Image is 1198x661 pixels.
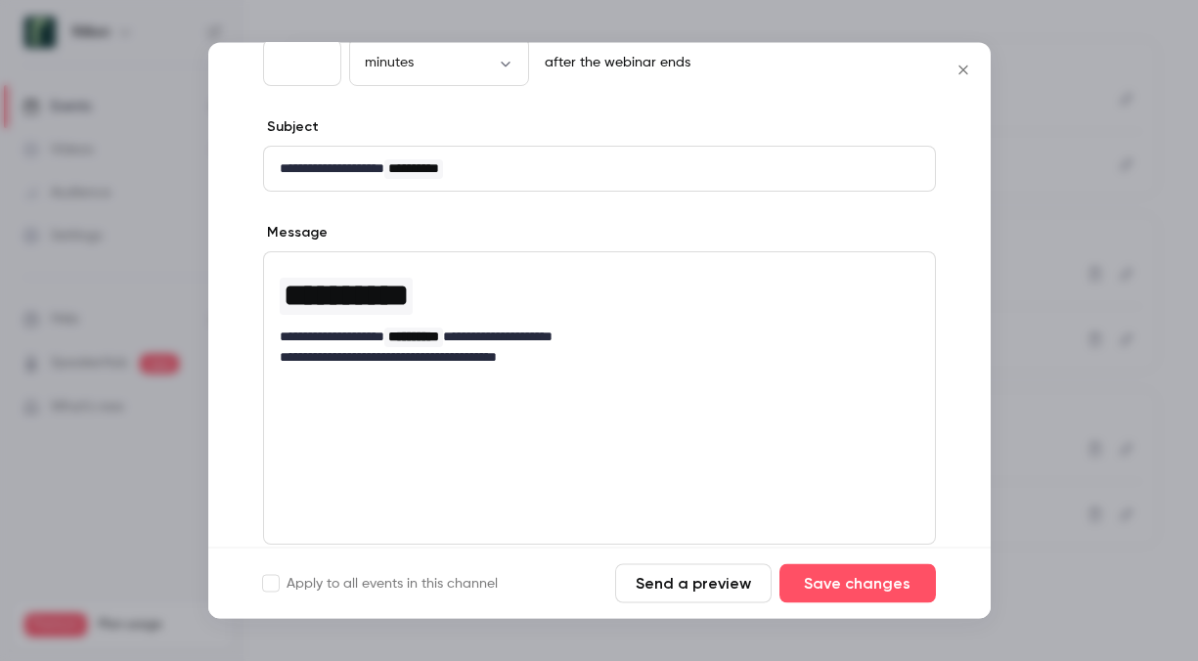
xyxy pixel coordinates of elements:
div: minutes [349,53,529,72]
label: Message [263,224,328,243]
label: Subject [263,118,319,138]
label: Apply to all events in this channel [263,574,498,594]
div: editor [264,253,935,380]
button: Send a preview [615,564,772,603]
button: Close [944,51,983,90]
button: Save changes [779,564,936,603]
p: after the webinar ends [537,54,690,73]
div: editor [264,148,935,192]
